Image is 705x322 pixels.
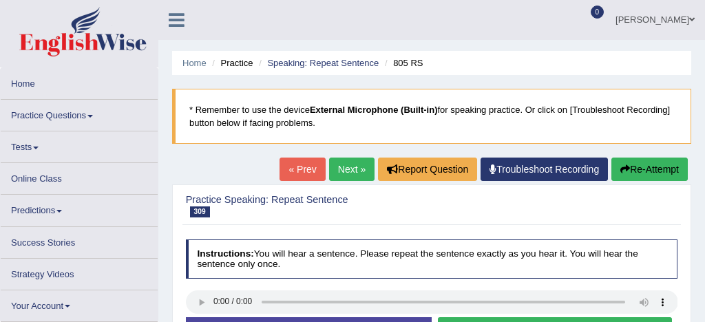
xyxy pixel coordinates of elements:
[186,239,678,279] h4: You will hear a sentence. Please repeat the sentence exactly as you hear it. You will hear the se...
[182,58,207,68] a: Home
[209,56,253,69] li: Practice
[1,290,158,317] a: Your Account
[280,158,325,181] a: « Prev
[381,56,423,69] li: 805 RS
[1,227,158,254] a: Success Stories
[378,158,477,181] button: Report Question
[1,100,158,127] a: Practice Questions
[481,158,608,181] a: Troubleshoot Recording
[1,68,158,95] a: Home
[611,158,688,181] button: Re-Attempt
[190,206,210,217] span: 309
[329,158,375,181] a: Next »
[1,195,158,222] a: Predictions
[591,6,604,19] span: 0
[1,131,158,158] a: Tests
[1,163,158,190] a: Online Class
[186,195,491,217] h2: Practice Speaking: Repeat Sentence
[172,89,691,144] blockquote: * Remember to use the device for speaking practice. Or click on [Troubleshoot Recording] button b...
[310,105,438,115] b: External Microphone (Built-in)
[267,58,379,68] a: Speaking: Repeat Sentence
[197,248,253,259] b: Instructions:
[1,259,158,286] a: Strategy Videos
